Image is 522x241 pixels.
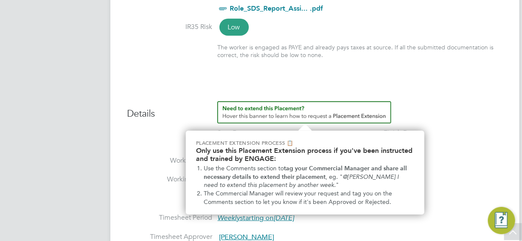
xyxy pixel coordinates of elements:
[384,129,418,138] div: Finish Date
[127,175,213,184] label: Working Hours
[218,129,248,138] div: Start Date
[127,194,213,203] label: Breaks
[196,139,414,146] p: Placement Extension Process 📋
[127,101,502,120] h3: Details
[326,173,343,181] span: , eg. "
[196,146,414,163] h2: Only use this Placement Extension process if you've been instructed and trained by ENGAGE:
[186,131,424,215] div: Need to extend this Placement? Hover this banner.
[274,214,294,222] em: [DATE]
[204,173,401,189] em: @[PERSON_NAME] I need to extend this placement by another week.
[127,156,213,165] label: Working Days
[127,23,213,32] label: IR35 Risk
[204,165,409,181] strong: tag your Commercial Manager and share all necessary details to extend their placement
[218,43,502,59] div: The worker is engaged as PAYE and already pays taxes at source. If all the submitted documentatio...
[127,213,213,222] label: Timesheet Period
[336,181,339,189] span: "
[219,19,249,36] span: Low
[204,189,414,206] li: The Commercial Manager will review your request and tag you on the Comments section to let you kn...
[230,4,323,12] a: Role_SDS_Report_Assi... .pdf
[218,214,240,222] em: Weekly
[204,165,284,172] span: Use the Comments section to
[218,214,294,222] span: starting on
[488,207,515,234] button: Engage Resource Center
[217,101,391,123] button: How to extend a Placement?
